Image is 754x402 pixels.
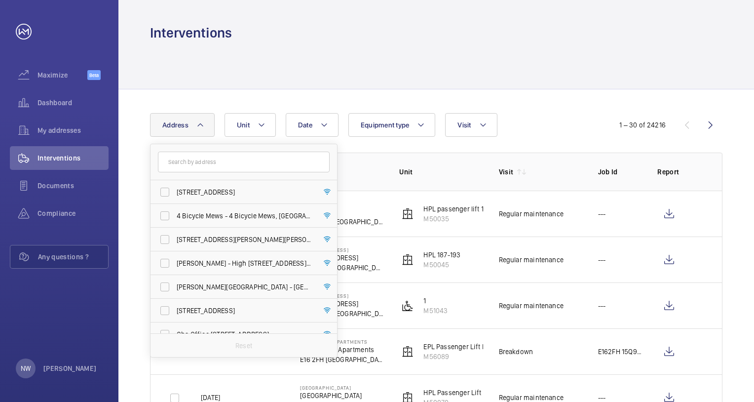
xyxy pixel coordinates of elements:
[177,306,312,316] span: [STREET_ADDRESS]
[177,211,312,221] span: 4 Bicycle Mews - 4 Bicycle Mews, [GEOGRAPHIC_DATA] 6FF
[423,250,460,260] p: HPL 187-193
[158,152,330,172] input: Search by address
[38,98,109,108] span: Dashboard
[286,113,339,137] button: Date
[300,309,383,319] p: NW8 7QN [GEOGRAPHIC_DATA]
[162,121,188,129] span: Address
[423,388,481,398] p: HPL Passenger Lift
[150,113,215,137] button: Address
[423,342,514,352] p: EPL Passenger Lift No 2 17-24
[499,347,533,357] div: Breakdown
[598,301,606,311] p: ---
[402,300,414,312] img: platform_lift.svg
[38,252,108,262] span: Any questions ?
[177,329,312,339] span: Gha Office [STREET_ADDRESS]
[598,167,642,177] p: Job Id
[300,339,383,345] p: The Sidings Apartments
[235,341,252,351] p: Reset
[499,209,564,219] div: Regular maintenance
[423,306,448,316] p: M51043
[177,258,312,268] span: [PERSON_NAME] - High [STREET_ADDRESS][PERSON_NAME]
[399,167,483,177] p: Unit
[402,208,414,220] img: elevator.svg
[619,120,666,130] div: 1 – 30 of 24216
[225,113,276,137] button: Unit
[598,209,606,219] p: ---
[38,125,109,135] span: My addresses
[445,113,497,137] button: Visit
[348,113,436,137] button: Equipment type
[598,347,642,357] p: E162FH 15Q9PI0/AK
[38,181,109,191] span: Documents
[657,167,702,177] p: Report
[423,214,559,224] p: M50035
[177,235,312,244] span: [STREET_ADDRESS][PERSON_NAME][PERSON_NAME]
[300,385,383,391] p: [GEOGRAPHIC_DATA]
[300,293,383,299] p: [STREET_ADDRESS]
[300,207,383,217] p: Baths Court
[237,121,250,129] span: Unit
[402,254,414,266] img: elevator.svg
[300,299,383,309] p: [STREET_ADDRESS]
[177,187,312,197] span: [STREET_ADDRESS]
[423,352,514,362] p: M56089
[499,301,564,311] div: Regular maintenance
[402,346,414,358] img: elevator.svg
[423,204,559,214] p: HPL passenger lift 1 [PERSON_NAME]/selcom
[300,201,383,207] p: Baths Court
[361,121,410,129] span: Equipment type
[300,263,383,273] p: W12 8EP [GEOGRAPHIC_DATA]
[300,167,383,177] p: Address
[177,282,312,292] span: [PERSON_NAME][GEOGRAPHIC_DATA] - [GEOGRAPHIC_DATA]
[43,363,97,373] p: [PERSON_NAME]
[457,121,471,129] span: Visit
[87,70,101,80] span: Beta
[423,260,460,270] p: M50045
[300,345,383,355] p: The Sidings Apartments
[150,24,232,42] h1: Interventions
[300,391,383,401] p: [GEOGRAPHIC_DATA]
[300,247,383,253] p: [STREET_ADDRESS]
[598,255,606,265] p: ---
[499,167,514,177] p: Visit
[300,217,383,227] p: W12 8HW [GEOGRAPHIC_DATA]
[38,208,109,218] span: Compliance
[38,153,109,163] span: Interventions
[300,253,383,263] p: [STREET_ADDRESS]
[300,355,383,364] p: E16 2FH [GEOGRAPHIC_DATA]
[298,121,312,129] span: Date
[499,255,564,265] div: Regular maintenance
[38,70,87,80] span: Maximize
[423,296,448,306] p: 1
[21,363,31,373] p: NW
